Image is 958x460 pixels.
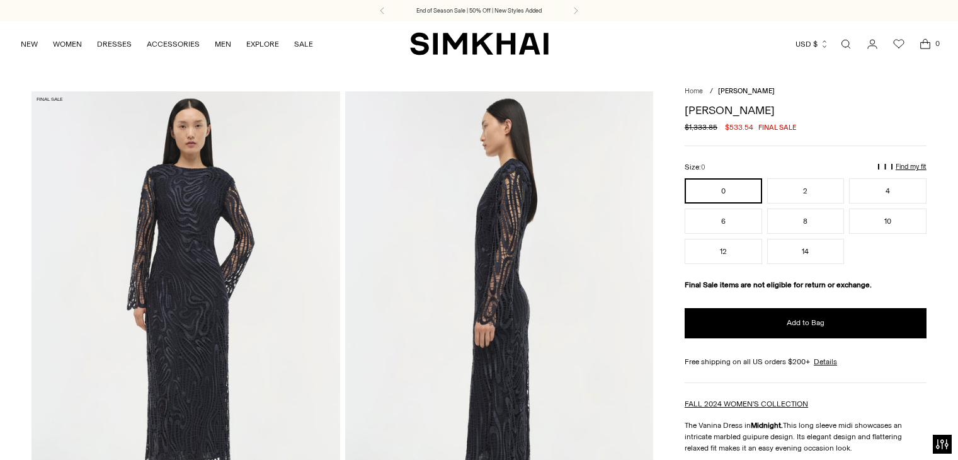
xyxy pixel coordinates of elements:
[932,38,943,49] span: 0
[685,161,705,173] label: Size:
[685,105,927,116] h1: [PERSON_NAME]
[246,30,279,58] a: EXPLORE
[685,356,927,367] div: Free shipping on all US orders $200+
[147,30,200,58] a: ACCESSORIES
[751,421,783,430] strong: Midnight.
[913,32,938,57] a: Open cart modal
[685,420,927,454] p: The Vanina Dress in This long sleeve midi showcases an intricate marbled guipure design. Its eleg...
[710,86,713,97] div: /
[685,209,762,234] button: 6
[860,32,885,57] a: Go to the account page
[767,178,845,204] button: 2
[685,178,762,204] button: 0
[725,122,753,133] span: $533.54
[767,209,845,234] button: 8
[294,30,313,58] a: SALE
[416,6,542,15] a: End of Season Sale | 50% Off | New Styles Added
[97,30,132,58] a: DRESSES
[849,178,927,204] button: 4
[685,400,808,408] a: FALL 2024 WOMEN'S COLLECTION
[685,239,762,264] button: 12
[787,318,824,328] span: Add to Bag
[685,86,927,97] nav: breadcrumbs
[685,280,872,289] strong: Final Sale items are not eligible for return or exchange.
[886,32,911,57] a: Wishlist
[21,30,38,58] a: NEW
[767,239,845,264] button: 14
[814,356,837,367] a: Details
[215,30,231,58] a: MEN
[53,30,82,58] a: WOMEN
[410,32,549,56] a: SIMKHAI
[849,209,927,234] button: 10
[795,30,829,58] button: USD $
[718,87,775,95] span: [PERSON_NAME]
[685,122,717,133] s: $1,333.85
[685,87,703,95] a: Home
[701,163,705,171] span: 0
[685,308,927,338] button: Add to Bag
[833,32,858,57] a: Open search modal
